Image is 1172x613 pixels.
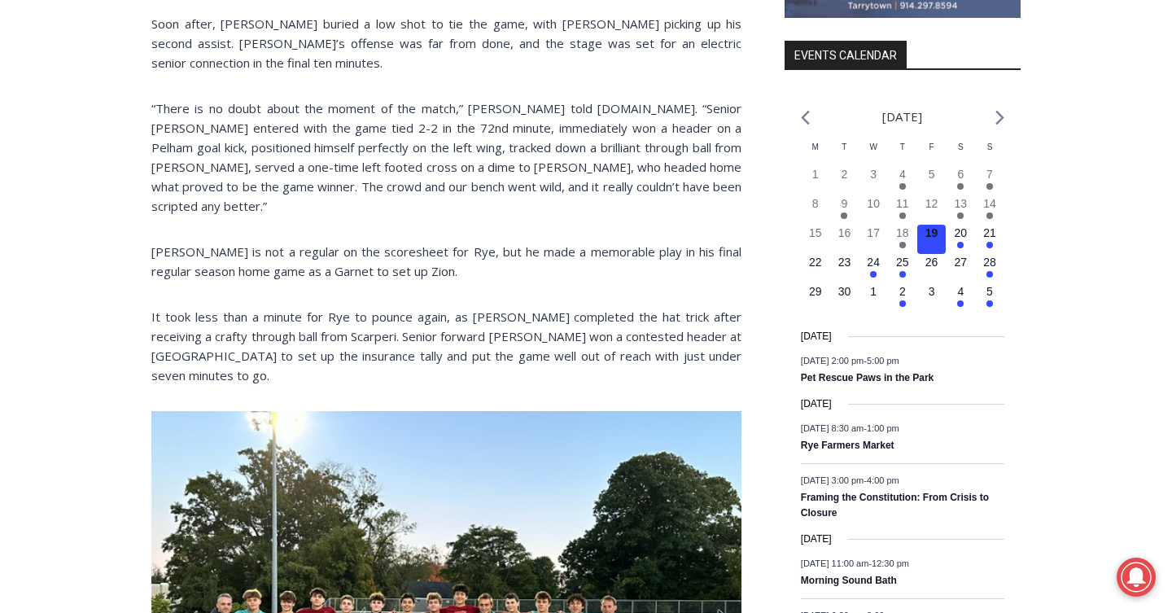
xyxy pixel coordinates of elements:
time: 5 [929,168,935,181]
div: / [181,154,186,170]
em: Has events [899,183,906,190]
time: [DATE] [801,532,832,547]
time: 21 [983,226,996,239]
em: Has events [957,212,964,219]
span: [DATE] 11:00 am [801,558,869,568]
button: 25 Has events [888,254,917,283]
em: Has events [986,212,993,219]
button: 3 [917,283,947,313]
button: 16 [830,225,859,254]
div: 6 [170,154,177,170]
span: 12:30 pm [872,558,909,568]
h2: Events Calendar [785,41,907,68]
a: Morning Sound Bath [801,575,897,588]
time: 5 [986,285,993,298]
p: “There is no doubt about the moment of the match,” [PERSON_NAME] told [DOMAIN_NAME]. “Senior [PER... [151,99,741,216]
em: Has events [899,242,906,248]
button: 27 [946,254,975,283]
button: 12 [917,195,947,225]
time: 13 [955,197,968,210]
time: 1 [812,168,819,181]
button: 20 Has events [946,225,975,254]
time: 28 [983,256,996,269]
button: 11 Has events [888,195,917,225]
time: 19 [925,226,938,239]
span: S [987,142,993,151]
button: 3 [859,166,888,195]
span: [DATE] 2:00 pm [801,356,864,366]
button: 18 Has events [888,225,917,254]
p: Soon after, [PERSON_NAME] buried a low shot to tie the game, with [PERSON_NAME] picking up his se... [151,14,741,72]
span: F [929,142,934,151]
span: T [900,142,905,151]
a: Framing the Constitution: From Crisis to Closure [801,492,989,520]
time: [DATE] [801,396,832,412]
button: 30 [830,283,859,313]
time: [DATE] [801,329,832,344]
time: 30 [838,285,851,298]
time: 18 [896,226,909,239]
time: 3 [870,168,877,181]
time: 14 [983,197,996,210]
div: Friday [917,141,947,166]
button: 6 Has events [946,166,975,195]
em: Has events [986,242,993,248]
div: Two by Two Animal Haven & The Nature Company: The Wild World of Animals [170,46,227,150]
button: 8 [801,195,830,225]
time: 16 [838,226,851,239]
button: 7 Has events [975,166,1004,195]
button: 1 [859,283,888,313]
div: Monday [801,141,830,166]
button: 15 [801,225,830,254]
time: 11 [896,197,909,210]
div: "We would have speakers with experience in local journalism speak to us about their experiences a... [411,1,769,158]
p: It took less than a minute for Rye to pounce again, as [PERSON_NAME] completed the hat trick afte... [151,307,741,385]
button: 5 [917,166,947,195]
em: Has events [986,300,993,307]
em: Has events [986,271,993,278]
time: - [801,558,909,568]
em: Has events [957,300,964,307]
a: [PERSON_NAME] Read Sanctuary Fall Fest: [DATE] [1,162,235,203]
time: 9 [842,197,848,210]
li: [DATE] [882,106,922,128]
span: [DATE] 8:30 am [801,423,864,432]
time: 22 [809,256,822,269]
button: 14 Has events [975,195,1004,225]
a: Pet Rescue Paws in the Park [801,372,934,385]
button: 28 Has events [975,254,1004,283]
a: Rye Farmers Market [801,440,894,453]
span: T [842,142,846,151]
span: Intern @ [DOMAIN_NAME] [426,162,754,199]
span: 1:00 pm [867,423,899,432]
div: Tuesday [830,141,859,166]
em: Has events [899,271,906,278]
button: 1 [801,166,830,195]
time: 17 [867,226,880,239]
a: Next month [995,110,1004,125]
span: 4:00 pm [867,475,899,485]
time: 6 [957,168,964,181]
time: 4 [899,168,906,181]
div: Saturday [946,141,975,166]
em: Has events [957,242,964,248]
time: 2 [899,285,906,298]
button: 24 Has events [859,254,888,283]
time: 10 [867,197,880,210]
button: 10 [859,195,888,225]
em: Has events [899,212,906,219]
button: 23 [830,254,859,283]
time: 4 [957,285,964,298]
button: 22 [801,254,830,283]
time: 8 [812,197,819,210]
time: 3 [929,285,935,298]
p: [PERSON_NAME] is not a regular on the scoresheet for Rye, but he made a memorable play in his fin... [151,242,741,281]
em: Has events [841,212,847,219]
time: 2 [842,168,848,181]
button: 19 [917,225,947,254]
em: Has events [986,183,993,190]
span: W [869,142,877,151]
time: - [801,356,899,366]
time: 15 [809,226,822,239]
span: [DATE] 3:00 pm [801,475,864,485]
